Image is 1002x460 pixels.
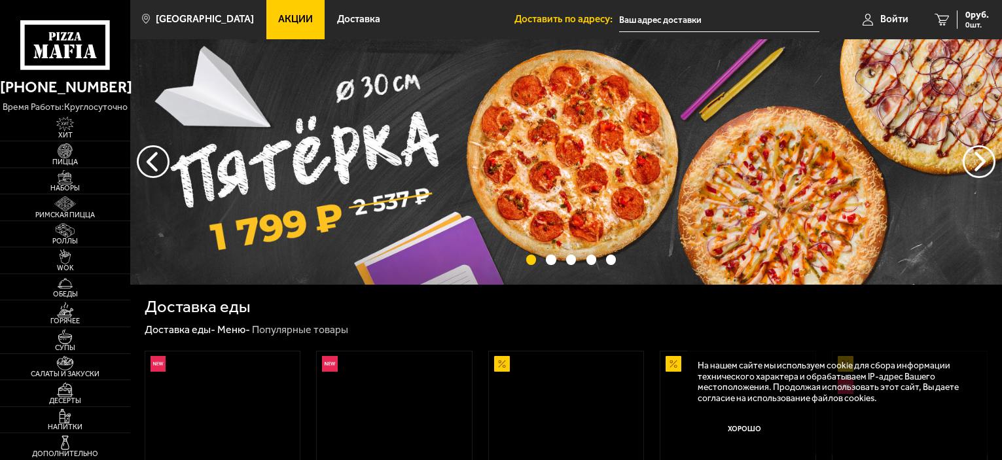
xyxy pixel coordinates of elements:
img: Новинка [151,356,166,372]
button: следующий [137,145,170,178]
span: [GEOGRAPHIC_DATA] [156,14,254,24]
img: Акционный [666,356,681,372]
button: предыдущий [963,145,995,178]
button: точки переключения [606,255,616,264]
span: 0 шт. [965,21,989,29]
span: Акции [278,14,313,24]
button: точки переключения [526,255,536,264]
p: На нашем сайте мы используем cookie для сбора информации технического характера и обрабатываем IP... [698,360,969,403]
button: точки переключения [546,255,556,264]
img: Акционный [494,356,510,372]
img: Новинка [322,356,338,372]
span: 0 руб. [965,10,989,20]
span: Войти [880,14,908,24]
span: Доставить по адресу: [514,14,619,24]
div: Популярные товары [252,323,348,337]
a: Доставка еды- [145,323,215,336]
button: Хорошо [698,414,792,445]
button: точки переключения [586,255,596,264]
span: Доставка [337,14,380,24]
h1: Доставка еды [145,298,250,315]
a: Меню- [217,323,250,336]
button: точки переключения [566,255,576,264]
input: Ваш адрес доставки [619,8,819,32]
